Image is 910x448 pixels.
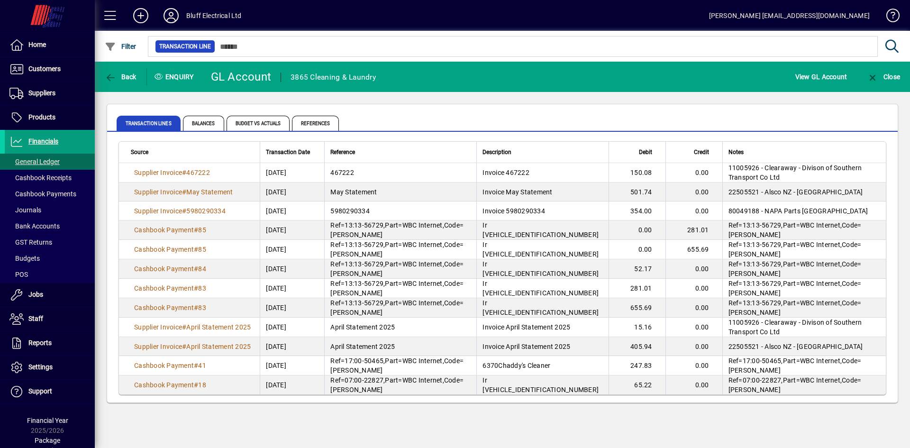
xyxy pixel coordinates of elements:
span: Back [105,73,136,81]
span: Invoice April Statement 2025 [482,323,570,331]
span: [DATE] [266,264,286,274]
span: # [182,207,186,215]
div: [PERSON_NAME] [EMAIL_ADDRESS][DOMAIN_NAME] [709,8,870,23]
span: Balances [183,116,224,131]
span: [DATE] [266,303,286,312]
span: Cashbook Payment [134,265,194,273]
span: Cashbook Payments [9,190,76,198]
td: 0.00 [665,163,722,183]
td: 0.00 [665,318,722,337]
span: Ref=13:13-56729,Part=WBC Internet,Code=[PERSON_NAME] [728,241,862,258]
span: [DATE] [266,380,286,390]
span: Ref=17:00-50465,Part=WBC Internet,Code=[PERSON_NAME] [728,357,862,374]
td: 247.83 [609,356,665,375]
span: Supplier Invoice [134,207,182,215]
td: 0.00 [665,298,722,318]
td: 0.00 [609,240,665,259]
td: 0.00 [665,183,722,201]
a: Cashbook Payments [5,186,95,202]
span: Cashbook Payment [134,284,194,292]
a: Cashbook Payment#85 [131,225,209,235]
span: Reports [28,339,52,347]
span: Invoice 467222 [482,169,529,176]
a: Cashbook Payment#18 [131,380,209,390]
span: 84 [198,265,206,273]
td: 354.00 [609,201,665,220]
span: 41 [198,362,206,369]
td: 501.74 [609,183,665,201]
a: Cashbook Receipts [5,170,95,186]
span: [DATE] [266,225,286,235]
span: April Statement 2025 [186,343,251,350]
span: Credit [694,147,709,157]
span: [DATE] [266,245,286,254]
a: Budgets [5,250,95,266]
div: GL Account [211,69,272,84]
span: 83 [198,284,206,292]
td: 150.08 [609,163,665,183]
span: 22505521 - Alsco NZ - [GEOGRAPHIC_DATA] [728,188,863,196]
span: Products [28,113,55,121]
span: Staff [28,315,43,322]
span: Financial Year [27,417,68,424]
span: # [182,188,186,196]
td: 0.00 [609,220,665,240]
td: 0.00 [665,279,722,298]
span: Ref=17:00-50465,Part=WBC Internet,Code=[PERSON_NAME] [330,357,464,374]
span: Invoice May Statement [482,188,552,196]
span: April Statement 2025 [330,323,395,331]
span: Ref=13:13-56729,Part=WBC Internet,Code=[PERSON_NAME] [330,241,464,258]
span: 5980290334 [330,207,370,215]
span: Ref=13:13-56729,Part=WBC Internet,Code=[PERSON_NAME] [330,260,464,277]
span: Transaction lines [117,116,181,131]
span: Ref=13:13-56729,Part=WBC Internet,Code=[PERSON_NAME] [330,280,464,297]
span: Ref=13:13-56729,Part=WBC Internet,Code=[PERSON_NAME] [330,221,464,238]
a: Supplier Invoice#April Statement 2025 [131,341,254,352]
span: [DATE] [266,187,286,197]
span: Invoice April Statement 2025 [482,343,570,350]
span: April Statement 2025 [186,323,251,331]
span: Cashbook Payment [134,304,194,311]
a: Reports [5,331,95,355]
span: [DATE] [266,342,286,351]
span: Ref=13:13-56729,Part=WBC Internet,Code=[PERSON_NAME] [728,299,862,316]
td: 655.69 [665,240,722,259]
span: Transaction Line [159,42,211,51]
button: Add [126,7,156,24]
span: 18 [198,381,206,389]
a: Suppliers [5,82,95,105]
a: Knowledge Base [879,2,898,33]
span: Bank Accounts [9,222,60,230]
td: 0.00 [665,375,722,394]
a: Cashbook Payment#83 [131,283,209,293]
span: Supplier Invoice [134,343,182,350]
span: 85 [198,246,206,253]
span: Cashbook Payment [134,246,194,253]
app-page-header-button: Back [95,68,147,85]
span: Ref=07:00-22827,Part=WBC Internet,Code=[PERSON_NAME] [728,376,862,393]
span: Reference [330,147,355,157]
td: 655.69 [609,298,665,318]
span: # [194,246,198,253]
span: Source [131,147,148,157]
app-page-header-button: Close enquiry [857,68,910,85]
span: Ref=13:13-56729,Part=WBC Internet,Code=[PERSON_NAME] [728,260,862,277]
div: Debit [615,147,661,157]
span: Ir [VEHICLE_IDENTIFICATION_NUMBER] [482,299,599,316]
span: # [194,362,198,369]
span: General Ledger [9,158,60,165]
span: 5980290334 [186,207,226,215]
a: Staff [5,307,95,331]
span: 467222 [330,169,354,176]
td: 405.94 [609,337,665,356]
a: Supplier Invoice#467222 [131,167,213,178]
span: May Statement [330,188,377,196]
td: 0.00 [665,201,722,220]
span: Description [482,147,511,157]
span: Cashbook Payment [134,381,194,389]
span: Customers [28,65,61,73]
span: [DATE] [266,168,286,177]
span: 6370Chaddy's Cleaner [482,362,550,369]
span: Transaction Date [266,147,310,157]
td: 52.17 [609,259,665,279]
